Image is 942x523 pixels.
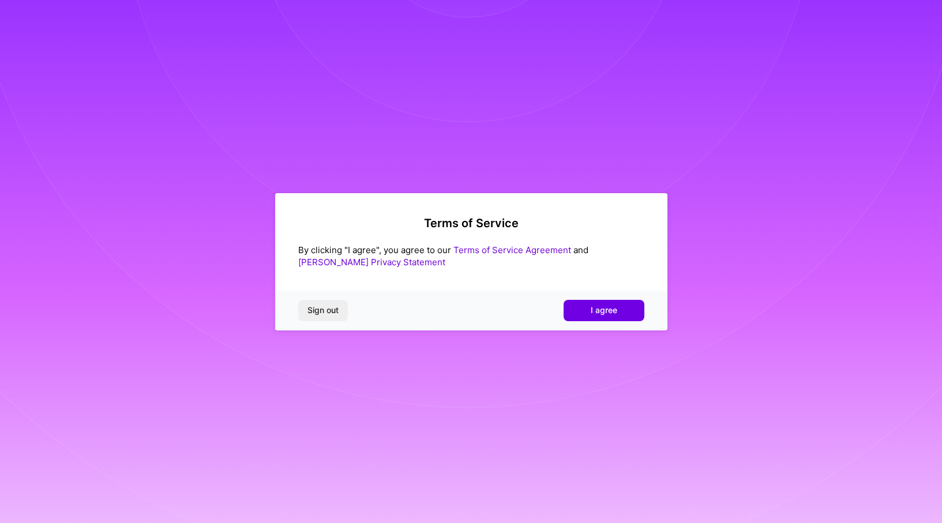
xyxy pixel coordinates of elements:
div: By clicking "I agree", you agree to our and [298,244,644,268]
button: I agree [564,300,644,321]
a: Terms of Service Agreement [453,244,571,255]
h2: Terms of Service [298,216,644,230]
button: Sign out [298,300,348,321]
span: I agree [591,304,617,316]
span: Sign out [307,304,339,316]
a: [PERSON_NAME] Privacy Statement [298,257,445,268]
